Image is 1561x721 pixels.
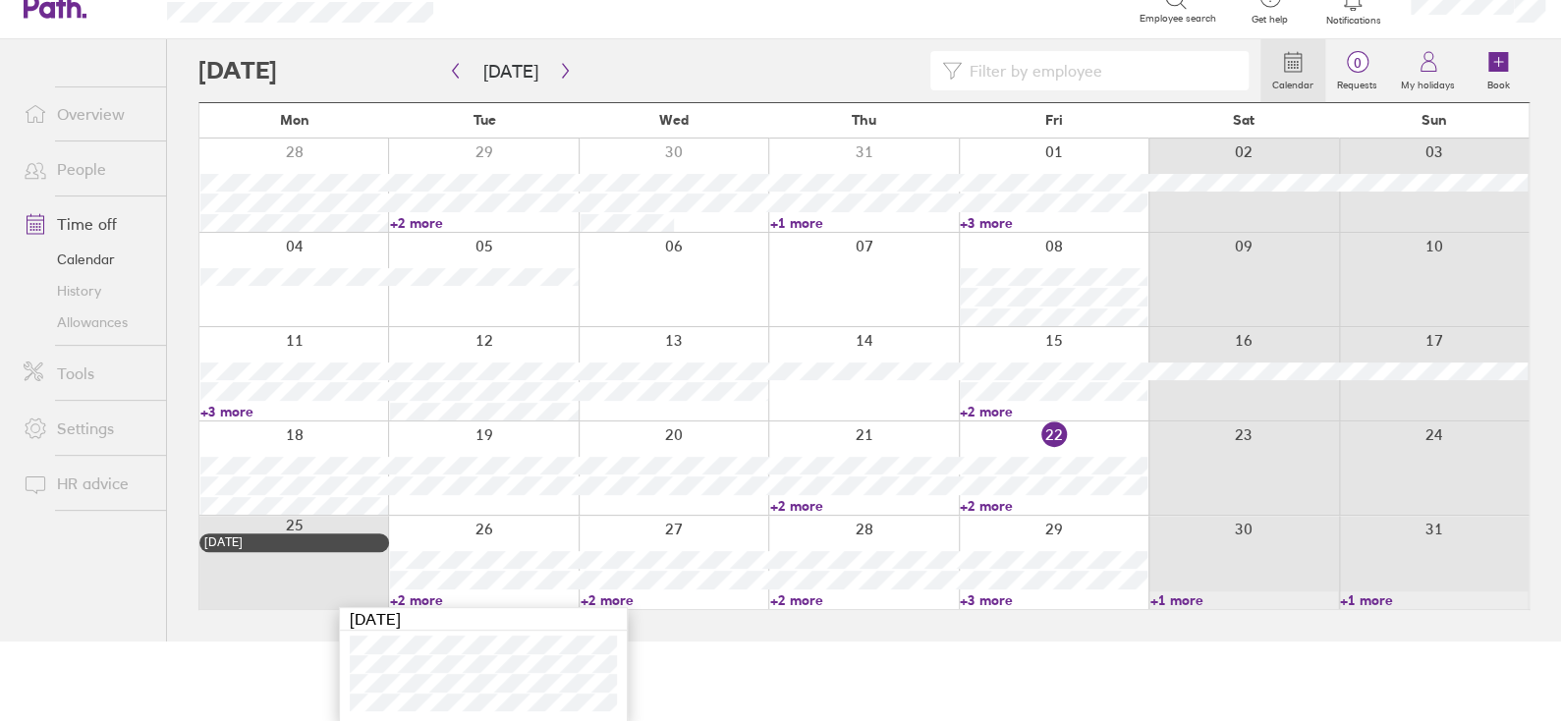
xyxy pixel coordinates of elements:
a: +3 more [960,591,1147,609]
a: Overview [8,94,166,134]
span: Sat [1233,112,1254,128]
label: Calendar [1260,74,1325,91]
a: +2 more [581,591,768,609]
a: People [8,149,166,189]
a: Settings [8,409,166,448]
a: Allowances [8,306,166,338]
span: Get help [1238,14,1302,26]
button: [DATE] [468,55,554,87]
label: Requests [1325,74,1389,91]
div: [DATE] [340,608,627,631]
div: [DATE] [204,535,384,549]
a: +3 more [200,403,388,420]
a: Calendar [8,244,166,275]
a: Tools [8,354,166,393]
a: +2 more [960,403,1147,420]
span: Mon [280,112,309,128]
a: 0Requests [1325,39,1389,102]
a: +2 more [960,497,1147,515]
a: Time off [8,204,166,244]
span: Fri [1045,112,1063,128]
span: Wed [659,112,689,128]
a: +3 more [960,214,1147,232]
input: Filter by employee [962,52,1237,89]
a: My holidays [1389,39,1467,102]
a: +1 more [1340,591,1528,609]
a: HR advice [8,464,166,503]
span: 0 [1325,55,1389,71]
a: +2 more [390,214,578,232]
span: Sun [1421,112,1446,128]
a: Calendar [1260,39,1325,102]
a: +2 more [770,497,958,515]
label: My holidays [1389,74,1467,91]
a: +1 more [1149,591,1337,609]
a: +2 more [390,591,578,609]
a: History [8,275,166,306]
a: Book [1467,39,1530,102]
label: Book [1476,74,1522,91]
span: Thu [852,112,876,128]
span: Notifications [1321,15,1385,27]
a: +1 more [770,214,958,232]
span: Employee search [1140,13,1216,25]
a: +2 more [770,591,958,609]
span: Tue [473,112,495,128]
